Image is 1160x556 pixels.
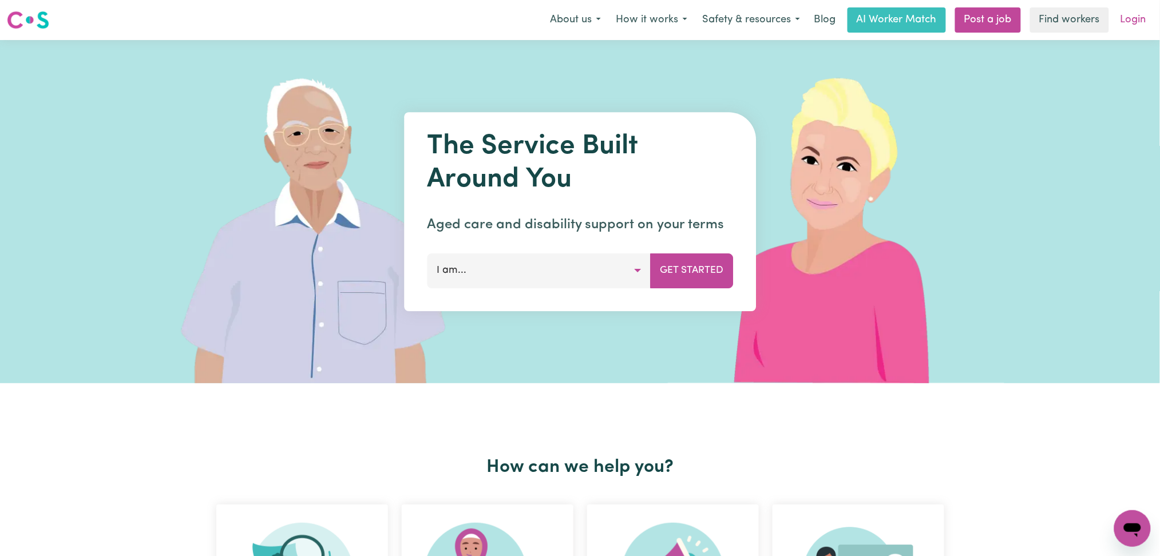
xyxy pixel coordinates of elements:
[1030,7,1109,33] a: Find workers
[955,7,1021,33] a: Post a job
[427,130,733,196] h1: The Service Built Around You
[695,8,807,32] button: Safety & resources
[1114,510,1151,547] iframe: Button to launch messaging window
[1114,7,1153,33] a: Login
[7,7,49,33] a: Careseekers logo
[848,7,946,33] a: AI Worker Match
[427,215,733,235] p: Aged care and disability support on your terms
[7,10,49,30] img: Careseekers logo
[807,7,843,33] a: Blog
[608,8,695,32] button: How it works
[543,8,608,32] button: About us
[209,456,951,478] h2: How can we help you?
[427,253,651,288] button: I am...
[650,253,733,288] button: Get Started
